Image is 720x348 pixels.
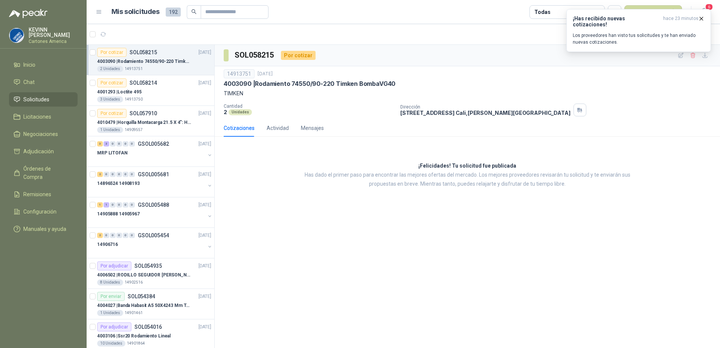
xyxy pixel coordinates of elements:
p: Cantidad [224,104,394,109]
button: Nueva solicitud [624,5,682,19]
div: Actividad [267,124,289,132]
p: 14905888 14905967 [97,211,140,218]
h1: Mis solicitudes [111,6,160,17]
div: Por cotizar [97,109,127,118]
div: 0 [110,172,116,177]
div: 3 [97,141,103,147]
a: Remisiones [9,187,78,201]
div: 0 [123,233,128,238]
p: 4004027 | Banda Habasit A5 50X4243 Mm Tension -2% [97,302,191,309]
div: 0 [123,202,128,208]
div: 0 [129,202,135,208]
div: 0 [123,141,128,147]
p: 14901864 [127,340,145,346]
a: Configuración [9,205,78,219]
span: Órdenes de Compra [23,165,70,181]
p: [DATE] [198,232,211,239]
button: 6 [697,5,711,19]
h3: ¡Has recibido nuevas cotizaciones! [573,15,660,27]
p: 14901461 [125,310,143,316]
a: 3 3 0 0 0 0 GSOL005682[DATE] MRP LITOFAN [97,139,213,163]
p: Dirección [400,104,571,110]
a: Por enviarSOL054384[DATE] 4004027 |Banda Habasit A5 50X4243 Mm Tension -2%1 Unidades14901461 [87,289,214,319]
a: 2 0 0 0 0 0 GSOL005681[DATE] 14896524 14908193 [97,170,213,194]
p: Has dado el primer paso para encontrar las mejores ofertas del mercado. Los mejores proveedores r... [294,171,641,189]
div: 3 Unidades [97,96,123,102]
div: Por adjudicar [97,261,131,270]
img: Logo peakr [9,9,47,18]
div: 0 [116,233,122,238]
p: GSOL005454 [138,233,169,238]
img: Company Logo [9,28,24,43]
div: 0 [110,202,116,208]
div: 0 [110,141,116,147]
p: [DATE] [258,70,273,78]
div: 0 [129,141,135,147]
div: Cotizaciones [224,124,255,132]
div: 3 [104,141,109,147]
div: Por cotizar [97,78,127,87]
div: Todas [534,8,550,16]
p: GSOL005681 [138,172,169,177]
a: Manuales y ayuda [9,222,78,236]
button: ¡Has recibido nuevas cotizaciones!hace 23 minutos Los proveedores han visto tus solicitudes y te ... [566,9,711,52]
a: Chat [9,75,78,89]
p: SOL054935 [134,263,162,269]
div: 0 [129,172,135,177]
div: 0 [104,233,109,238]
div: 1 [104,202,109,208]
p: Los proveedores han visto tus solicitudes y te han enviado nuevas cotizaciones. [573,32,705,46]
p: SOL054016 [134,324,162,330]
div: 1 Unidades [97,310,123,316]
p: 4003090 | Rodamiento 74550/90-220 Timken BombaVG40 [97,58,191,65]
div: Mensajes [301,124,324,132]
span: Negociaciones [23,130,58,138]
p: 2 [224,109,227,115]
p: 14909557 [125,127,143,133]
p: 4001293 | Loctite 495 [97,89,142,96]
p: [DATE] [198,293,211,300]
a: Por cotizarSOL057910[DATE] 4010479 |Horquilla Montacarga 21.5 X 4": Horquilla Telescopica Overall... [87,106,214,136]
span: Configuración [23,208,56,216]
p: [DATE] [198,110,211,117]
p: 14902516 [125,279,143,285]
div: 0 [116,172,122,177]
div: 2 Unidades [97,66,123,72]
h3: ¡Felicidades! Tu solicitud fue publicada [418,162,516,171]
p: [DATE] [198,201,211,209]
p: [STREET_ADDRESS] Cali , [PERSON_NAME][GEOGRAPHIC_DATA] [400,110,571,116]
div: 1 Unidades [97,127,123,133]
p: [DATE] [198,171,211,178]
p: MRP LITOFAN [97,150,128,157]
div: 10 Unidades [97,340,125,346]
div: Por adjudicar [97,322,131,331]
p: KEVINN [PERSON_NAME] [29,27,78,38]
p: SOL057910 [130,111,157,116]
div: 0 [116,141,122,147]
p: 4003106 | Ssr20 Rodamiento Lineal [97,333,171,340]
a: Órdenes de Compra [9,162,78,184]
div: 8 Unidades [97,279,123,285]
div: 0 [110,233,116,238]
a: Inicio [9,58,78,72]
p: [DATE] [198,263,211,270]
p: 4003090 | Rodamiento 74550/90-220 Timken BombaVG40 [224,80,395,88]
a: Por cotizarSOL058215[DATE] 4003090 |Rodamiento 74550/90-220 Timken BombaVG402 Unidades14913751 [87,45,214,75]
a: Solicitudes [9,92,78,107]
p: GSOL005682 [138,141,169,147]
span: Remisiones [23,190,51,198]
span: Manuales y ayuda [23,225,66,233]
div: 2 [97,172,103,177]
p: 14913750 [125,96,143,102]
div: 0 [123,172,128,177]
span: 6 [705,3,713,11]
div: Por cotizar [97,48,127,57]
p: 14906716 [97,241,118,248]
p: [DATE] [198,79,211,87]
p: [DATE] [198,140,211,148]
div: 1 [97,202,103,208]
p: [DATE] [198,324,211,331]
a: 1 1 0 0 0 0 GSOL005488[DATE] 14905888 14905967 [97,200,213,224]
span: hace 23 minutos [663,15,699,27]
span: 192 [166,8,181,17]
